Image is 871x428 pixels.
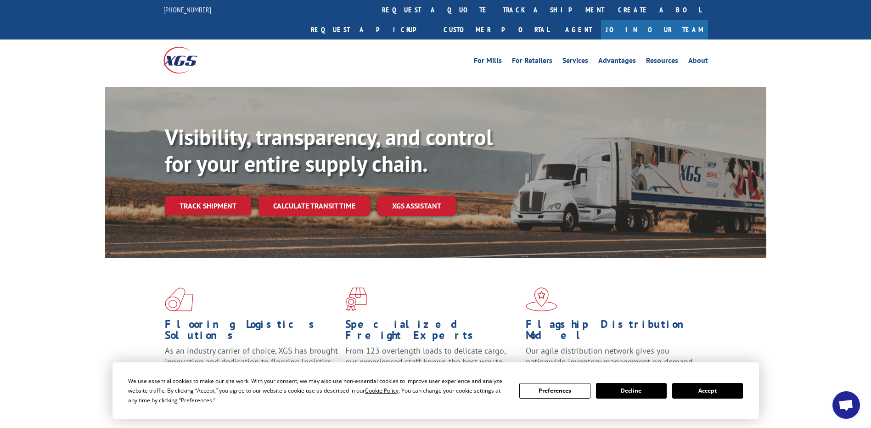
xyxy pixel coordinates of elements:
[596,383,667,399] button: Decline
[165,196,251,215] a: Track shipment
[601,20,708,39] a: Join Our Team
[304,20,437,39] a: Request a pickup
[165,319,338,345] h1: Flooring Logistics Solutions
[562,57,588,67] a: Services
[526,287,557,311] img: xgs-icon-flagship-distribution-model-red
[672,383,743,399] button: Accept
[165,345,338,378] span: As an industry carrier of choice, XGS has brought innovation and dedication to flooring logistics...
[345,287,367,311] img: xgs-icon-focused-on-flooring-red
[163,5,211,14] a: [PHONE_NUMBER]
[474,57,502,67] a: For Mills
[128,376,508,405] div: We use essential cookies to make our site work. With your consent, we may also use non-essential ...
[556,20,601,39] a: Agent
[258,196,370,216] a: Calculate transit time
[345,345,519,386] p: From 123 overlength loads to delicate cargo, our experienced staff knows the best way to move you...
[437,20,556,39] a: Customer Portal
[519,383,590,399] button: Preferences
[832,391,860,419] div: Open chat
[646,57,678,67] a: Resources
[345,319,519,345] h1: Specialized Freight Experts
[165,123,493,178] b: Visibility, transparency, and control for your entire supply chain.
[598,57,636,67] a: Advantages
[365,387,399,394] span: Cookie Policy
[165,287,193,311] img: xgs-icon-total-supply-chain-intelligence-red
[377,196,456,216] a: XGS ASSISTANT
[526,319,699,345] h1: Flagship Distribution Model
[688,57,708,67] a: About
[526,345,695,367] span: Our agile distribution network gives you nationwide inventory management on demand.
[112,362,759,419] div: Cookie Consent Prompt
[512,57,552,67] a: For Retailers
[181,396,212,404] span: Preferences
